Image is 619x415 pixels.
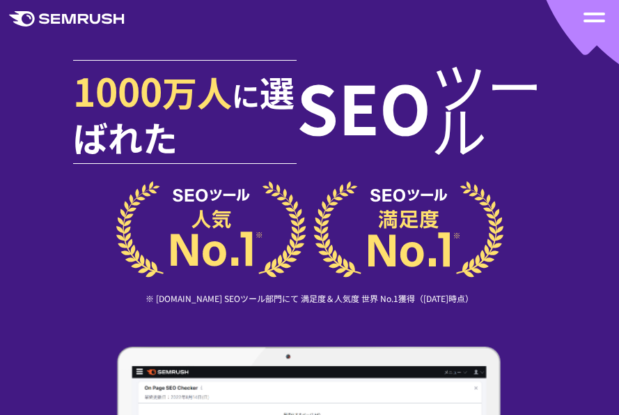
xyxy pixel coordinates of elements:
[297,84,431,129] span: SEO
[431,62,546,151] span: ツール
[73,66,295,162] span: 選ばれた
[73,62,162,118] span: 1000
[232,75,260,115] span: に
[73,278,547,322] div: ※ [DOMAIN_NAME] SEOツール部門にて 満足度＆人気度 世界 No.1獲得（[DATE]時点）
[162,66,232,116] span: 万人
